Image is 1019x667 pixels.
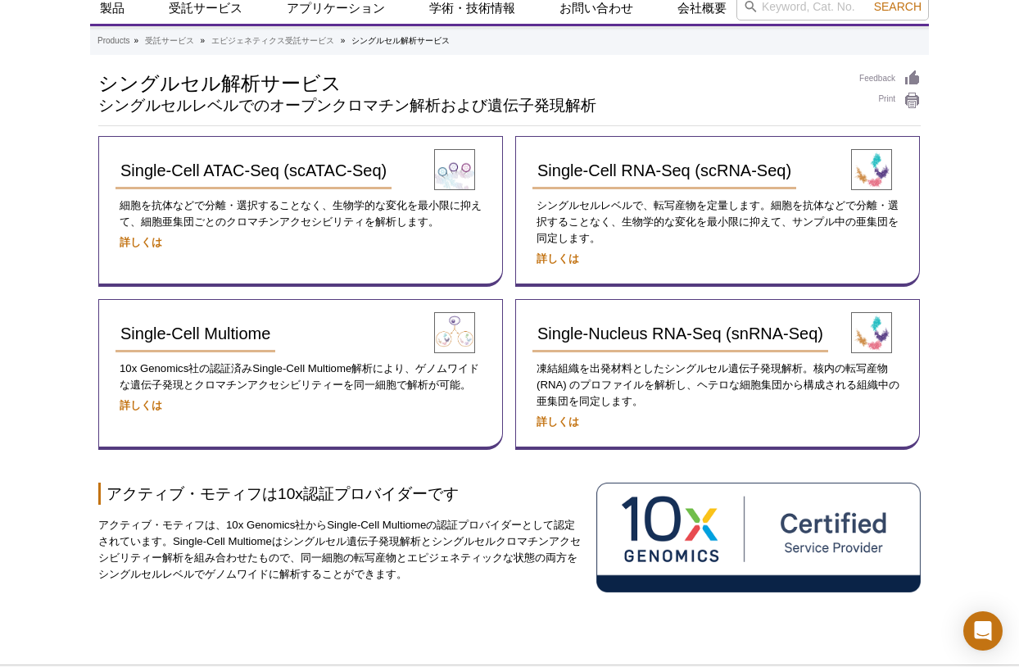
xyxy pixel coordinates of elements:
[532,361,903,410] p: 凍結組織を出発材料としたシングルセル遺伝子発現解析。核内の転写産物 (RNA) のプロファイルを解析し、ヘテロな細胞集団から構成される組織中の亜集団を同定します。
[98,517,584,583] p: アクティブ・モティフは、10x Genomics社からSingle-Cell Multiomeの認証プロバイダーとして認定されています。Single-Cell Multiomeはシングルセル遺伝...
[851,312,892,353] img: Single-Nucleus RNA-Seq (snRNA-Seq) Service
[134,36,138,45] li: »
[115,197,486,230] p: 細胞を抗体などで分離・選択することなく、生物学的な変化を最小限に抑えて、細胞亜集団ごとのクロマチンアクセシビリティを解析します。
[98,483,584,505] h2: アクティブ・モティフは10x認証プロバイダーです
[532,197,903,247] p: シングルセルレベルで、転写産物を定量します。細胞を抗体などで分離・選択することなく、生物学的な変化を最小限に抑えて、サンプル中の亜集団を同定します。
[115,316,275,352] a: Single-Cell Multiome​
[120,324,270,343] span: Single-Cell Multiome​
[98,98,843,113] h2: シングルセルレベルでのオープンクロマチン解析および遺伝子発現解析
[851,149,892,190] img: Single-Cell RNA-Seq (scRNA-Seq) Service
[434,312,475,353] img: Single-Cell Multiome Service​
[201,36,206,45] li: »
[98,70,843,94] h1: シングルセル解析サービス
[120,236,162,248] a: 詳しくは
[859,92,921,110] a: Print
[145,34,194,48] a: 受託サービス
[120,161,387,179] span: Single-Cell ATAC-Seq (scATAC-Seq)
[97,34,129,48] a: Products
[963,611,1003,651] div: Open Intercom Messenger
[532,153,796,189] a: Single-Cell RNA-Seq (scRNA-Seq)
[537,415,579,428] a: 詳しくは
[596,483,921,592] img: 10X Genomics Certified Service Provider
[115,361,486,393] p: 10x Genomics社の認証済みSingle-Cell Multiome解析により、ゲノムワイドな遺伝子発現とクロマチンアクセシビリティーを同一細胞で解析が可能。
[537,252,579,265] a: 詳しくは
[434,149,475,190] img: Single-Cell ATAC-Seq (scATAC-Seq) Service
[537,161,791,179] span: Single-Cell RNA-Seq (scRNA-Seq)
[120,399,162,411] a: 詳しくは
[351,36,450,45] li: シングルセル解析サービス
[211,34,334,48] a: エピジェネティクス受託サービス
[115,153,392,189] a: Single-Cell ATAC-Seq (scATAC-Seq)
[341,36,346,45] li: »
[532,316,828,352] a: Single-Nucleus RNA-Seq (snRNA-Seq)
[859,70,921,88] a: Feedback
[537,324,823,343] span: Single-Nucleus RNA-Seq (snRNA-Seq)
